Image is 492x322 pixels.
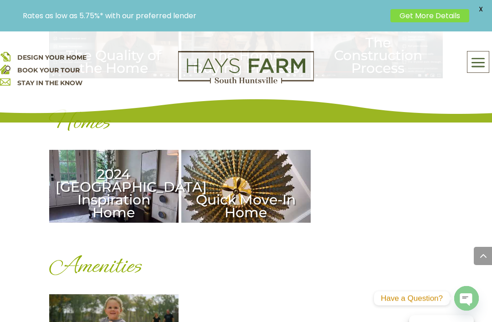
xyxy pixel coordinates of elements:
a: Quick Move-In Home [181,150,311,223]
span: X [474,2,487,16]
img: Logo [178,51,314,84]
h1: Amenities [49,252,443,283]
p: Rates as low as 5.75%* with our preferred lender [23,11,386,20]
a: DESIGN YOUR HOME [17,53,87,61]
a: 2024 [GEOGRAPHIC_DATA] Inspiration Home [49,150,179,223]
a: STAY IN THE KNOW [17,79,82,87]
h1: Homes [49,108,443,139]
a: hays farm homes huntsville development [178,77,314,86]
a: BOOK YOUR TOUR [17,66,80,74]
a: Get More Details [390,9,469,22]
